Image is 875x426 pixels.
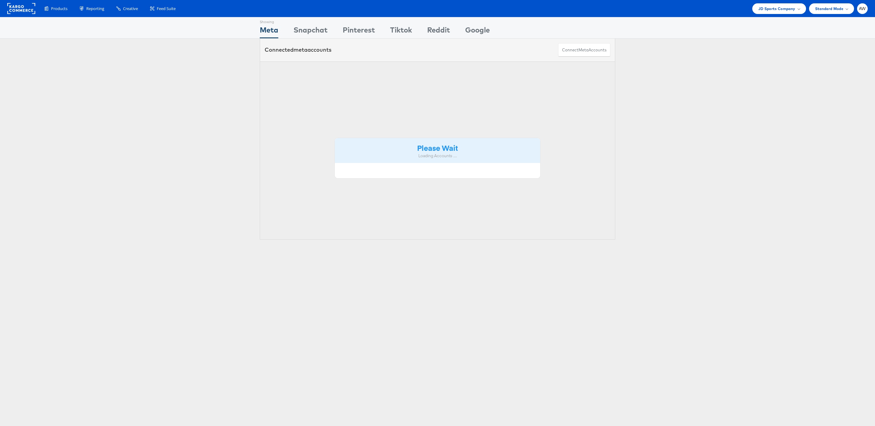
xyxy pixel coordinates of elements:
span: Standard Mode [815,5,843,12]
div: Connected accounts [265,46,331,54]
span: Reporting [86,6,104,12]
div: Loading Accounts .... [339,153,536,159]
span: AW [859,7,866,11]
div: Google [465,25,490,38]
div: Tiktok [390,25,412,38]
span: Creative [123,6,138,12]
span: Feed Suite [157,6,176,12]
strong: Please Wait [417,143,458,153]
span: JD Sports Company [758,5,795,12]
div: Snapchat [293,25,328,38]
div: Showing [260,17,278,25]
span: meta [293,46,307,53]
span: meta [578,47,588,53]
span: Products [51,6,67,12]
button: ConnectmetaAccounts [558,43,610,57]
div: Meta [260,25,278,38]
div: Reddit [427,25,450,38]
div: Pinterest [343,25,375,38]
